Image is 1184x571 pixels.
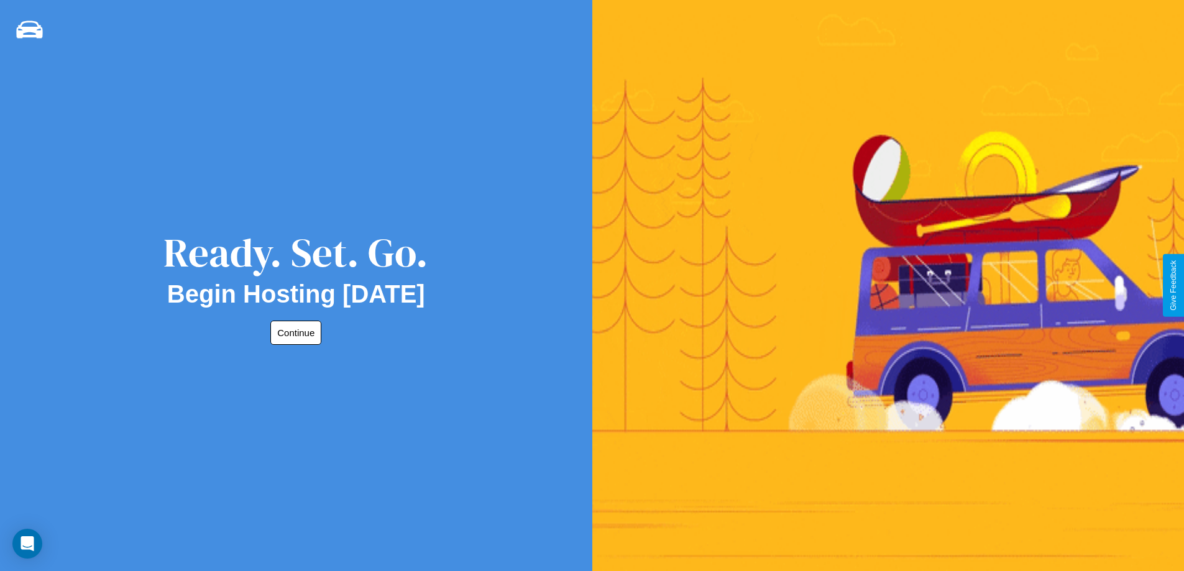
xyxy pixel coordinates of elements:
[12,529,42,559] div: Open Intercom Messenger
[163,225,428,280] div: Ready. Set. Go.
[270,321,321,345] button: Continue
[1169,260,1178,311] div: Give Feedback
[167,280,425,308] h2: Begin Hosting [DATE]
